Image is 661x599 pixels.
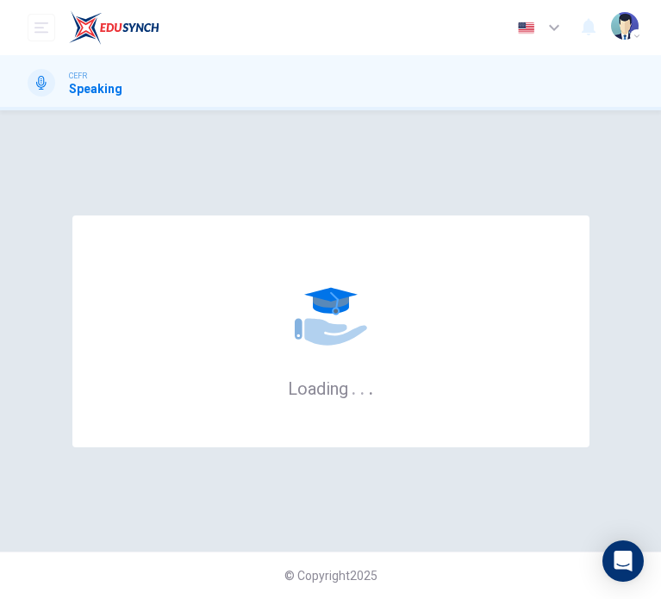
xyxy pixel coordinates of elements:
h6: . [359,372,365,401]
h1: Speaking [69,82,122,96]
span: CEFR [69,70,87,82]
h6: . [368,372,374,401]
h6: . [351,372,357,401]
img: EduSynch logo [69,10,159,45]
h6: Loading [288,377,374,399]
img: Profile picture [611,12,639,40]
button: open mobile menu [28,14,55,41]
div: Open Intercom Messenger [602,540,644,582]
span: © Copyright 2025 [284,569,377,583]
img: en [515,22,537,34]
